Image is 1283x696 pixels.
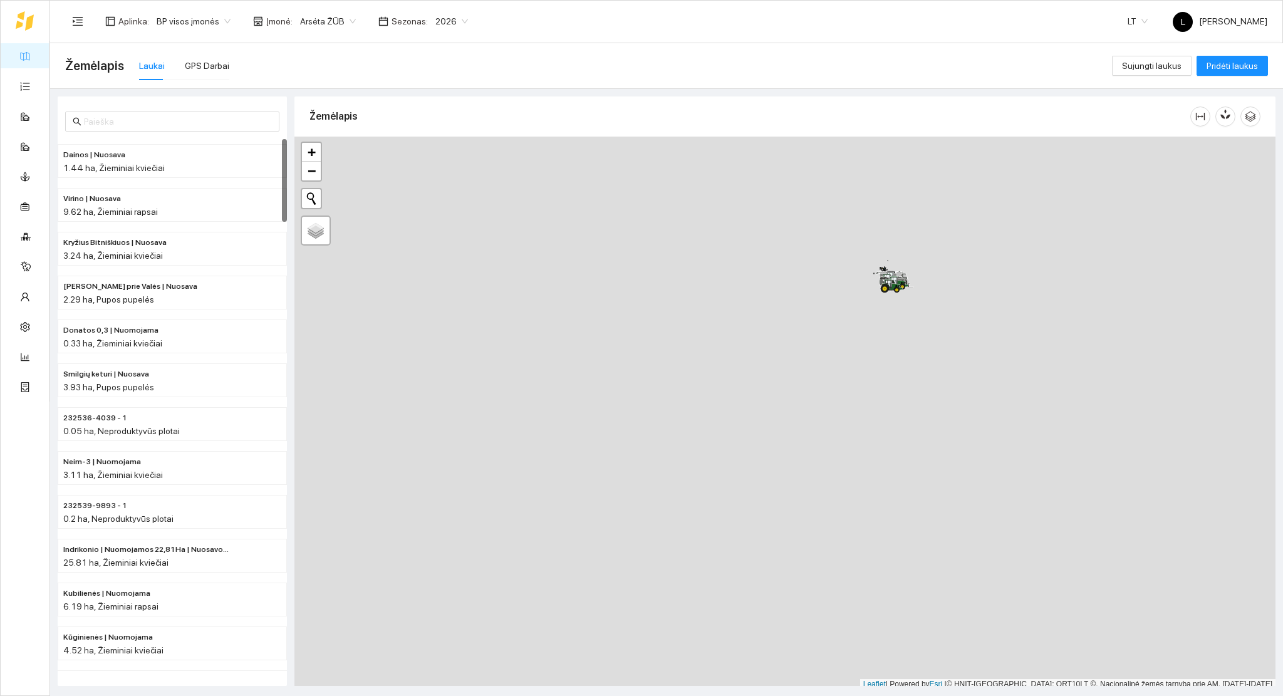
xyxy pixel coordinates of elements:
[435,12,468,31] span: 2026
[73,117,81,126] span: search
[945,680,947,688] span: |
[308,144,316,160] span: +
[1112,61,1192,71] a: Sujungti laukus
[63,338,162,348] span: 0.33 ha, Žieminiai kviečiai
[63,207,158,217] span: 9.62 ha, Žieminiai rapsai
[63,645,164,655] span: 4.52 ha, Žieminiai kviečiai
[302,143,321,162] a: Zoom in
[1181,12,1185,32] span: L
[63,426,180,436] span: 0.05 ha, Neproduktyvūs plotai
[309,98,1190,134] div: Žemėlapis
[1128,12,1148,31] span: LT
[63,193,121,205] span: Virino | Nuosava
[63,163,165,173] span: 1.44 ha, Žieminiai kviečiai
[1190,106,1210,127] button: column-width
[253,16,263,26] span: shop
[63,382,154,392] span: 3.93 ha, Pupos pupelės
[63,237,167,249] span: Kryžius Bitniškiuos | Nuosava
[863,680,886,688] a: Leaflet
[302,217,330,244] a: Layers
[302,162,321,180] a: Zoom out
[105,16,115,26] span: layout
[378,16,388,26] span: calendar
[157,12,231,31] span: BP visos įmonės
[65,9,90,34] button: menu-unfold
[118,14,149,28] span: Aplinka :
[63,456,141,468] span: Neim-3 | Nuomojama
[930,680,943,688] a: Esri
[308,163,316,179] span: −
[1191,112,1210,122] span: column-width
[63,470,163,480] span: 3.11 ha, Žieminiai kviečiai
[63,294,154,304] span: 2.29 ha, Pupos pupelės
[63,601,158,611] span: 6.19 ha, Žieminiai rapsai
[63,514,174,524] span: 0.2 ha, Neproduktyvūs plotai
[72,16,83,27] span: menu-unfold
[302,189,321,208] button: Initiate a new search
[63,368,149,380] span: Smilgių keturi | Nuosava
[63,412,127,424] span: 232536-4039 - 1
[139,59,165,73] div: Laukai
[63,631,153,643] span: Kūginienės | Nuomojama
[392,14,428,28] span: Sezonas :
[266,14,293,28] span: Įmonė :
[63,325,158,336] span: Donatos 0,3 | Nuomojama
[63,251,163,261] span: 3.24 ha, Žieminiai kviečiai
[1112,56,1192,76] button: Sujungti laukus
[63,558,169,568] span: 25.81 ha, Žieminiai kviečiai
[1197,61,1268,71] a: Pridėti laukus
[300,12,356,31] span: Arsėta ŽŪB
[1173,16,1267,26] span: [PERSON_NAME]
[63,500,127,512] span: 232539-9893 - 1
[1207,59,1258,73] span: Pridėti laukus
[185,59,229,73] div: GPS Darbai
[84,115,272,128] input: Paieška
[1122,59,1182,73] span: Sujungti laukus
[65,56,124,76] span: Žemėlapis
[63,544,231,556] span: Indrikonio | Nuomojamos 22,81Ha | Nuosavos 3,00 Ha
[63,281,197,293] span: Rolando prie Valės | Nuosava
[63,588,150,600] span: Kubilienės | Nuomojama
[1197,56,1268,76] button: Pridėti laukus
[860,679,1275,690] div: | Powered by © HNIT-[GEOGRAPHIC_DATA]; ORT10LT ©, Nacionalinė žemės tarnyba prie AM, [DATE]-[DATE]
[63,149,125,161] span: Dainos | Nuosava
